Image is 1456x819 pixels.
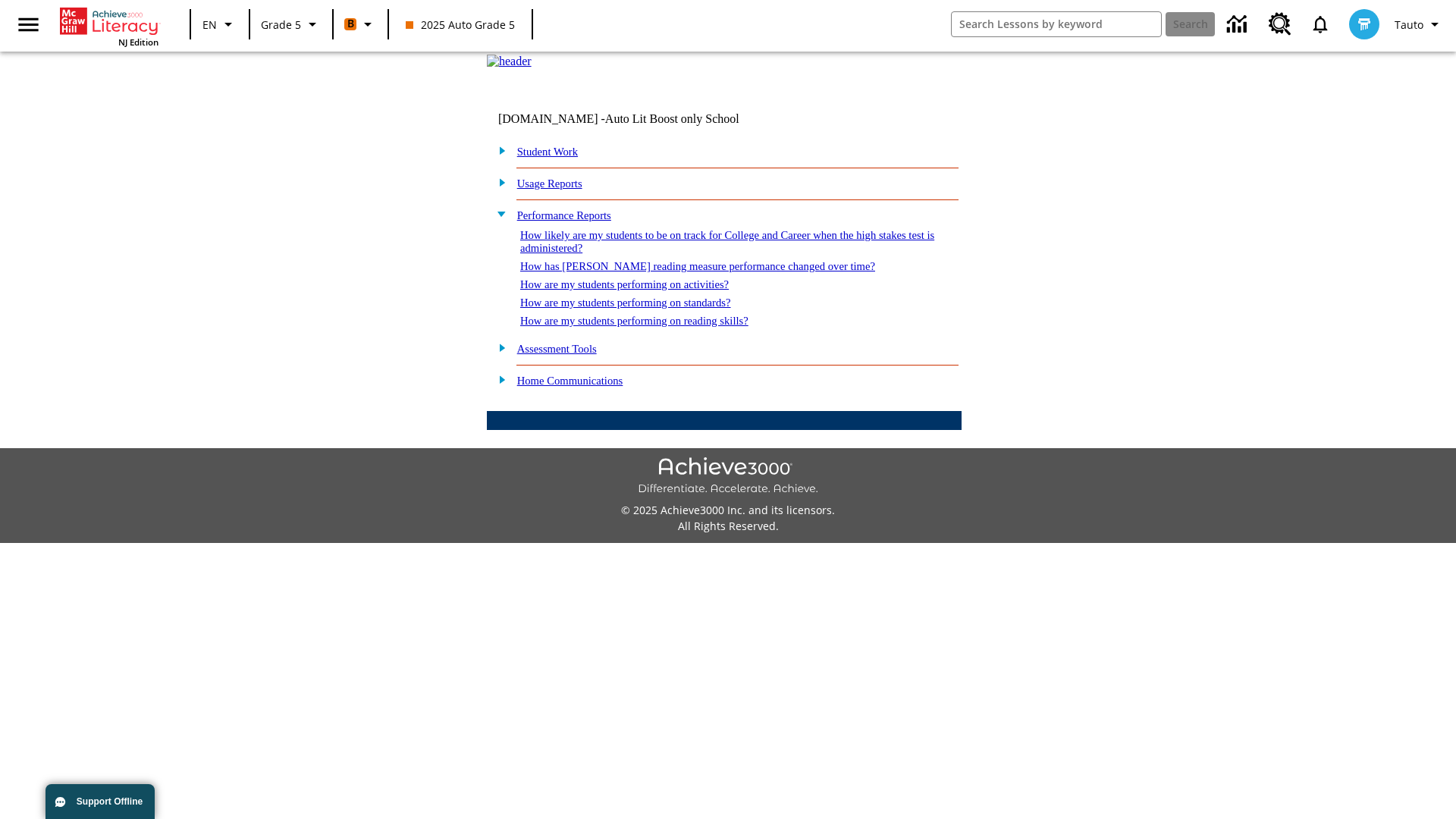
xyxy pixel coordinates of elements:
td: [DOMAIN_NAME] - [498,112,777,126]
button: Open side menu [6,2,51,47]
a: How are my students performing on activities? [520,278,729,290]
a: How are my students performing on reading skills? [520,315,748,327]
button: Select a new avatar [1340,5,1389,44]
span: Grade 5 [261,17,301,33]
div: Home [60,5,158,48]
button: Profile/Settings [1389,11,1450,38]
a: Student Work [517,146,578,158]
img: Achieve3000 Differentiate Accelerate Achieve [638,457,818,496]
span: NJ Edition [118,36,158,48]
a: Usage Reports [517,177,582,190]
a: How are my students performing on standards? [520,297,731,309]
span: 2025 Auto Grade 5 [406,17,515,33]
span: B [347,14,354,33]
button: Boost Class color is orange. Change class color [338,11,383,38]
button: Support Offline [45,784,155,819]
span: EN [202,17,217,33]
a: Performance Reports [517,209,611,221]
nobr: Auto Lit Boost only School [605,112,739,125]
span: Tauto [1395,17,1423,33]
img: plus.gif [491,143,507,157]
a: Assessment Tools [517,343,597,355]
a: Notifications [1301,5,1340,44]
img: minus.gif [491,207,507,221]
a: How likely are my students to be on track for College and Career when the high stakes test is adm... [520,229,934,254]
button: Language: EN, Select a language [196,11,244,38]
a: How has [PERSON_NAME] reading measure performance changed over time? [520,260,875,272]
img: plus.gif [491,372,507,386]
img: plus.gif [491,340,507,354]
a: Home Communications [517,375,623,387]
img: plus.gif [491,175,507,189]
img: header [487,55,532,68]
img: avatar image [1349,9,1379,39]
span: Support Offline [77,796,143,807]
button: Grade: Grade 5, Select a grade [255,11,328,38]
a: Resource Center, Will open in new tab [1260,4,1301,45]
input: search field [952,12,1161,36]
a: Data Center [1218,4,1260,45]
